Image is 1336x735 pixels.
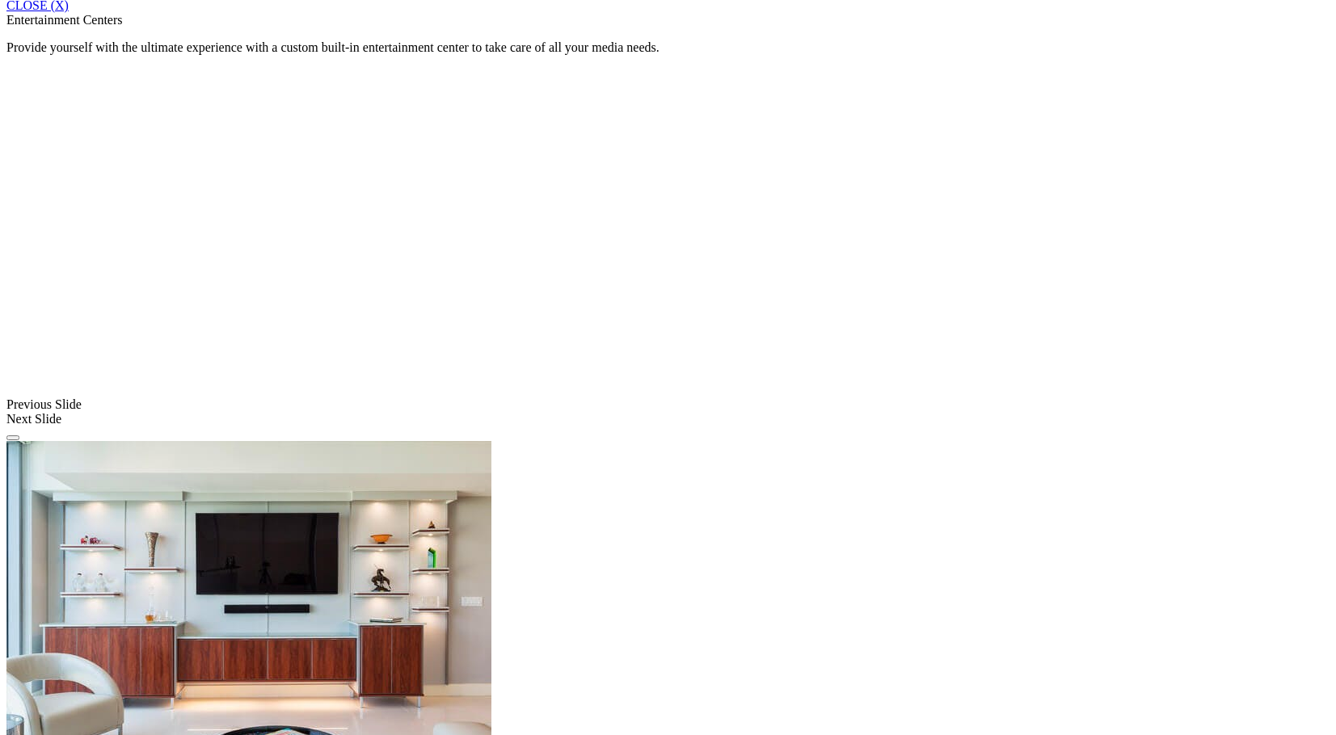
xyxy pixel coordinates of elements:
div: Next Slide [6,412,1330,426]
span: Entertainment Centers [6,13,123,27]
div: Previous Slide [6,397,1330,412]
button: Click here to pause slide show [6,435,19,440]
p: Provide yourself with the ultimate experience with a custom built-in entertainment center to take... [6,40,1330,55]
